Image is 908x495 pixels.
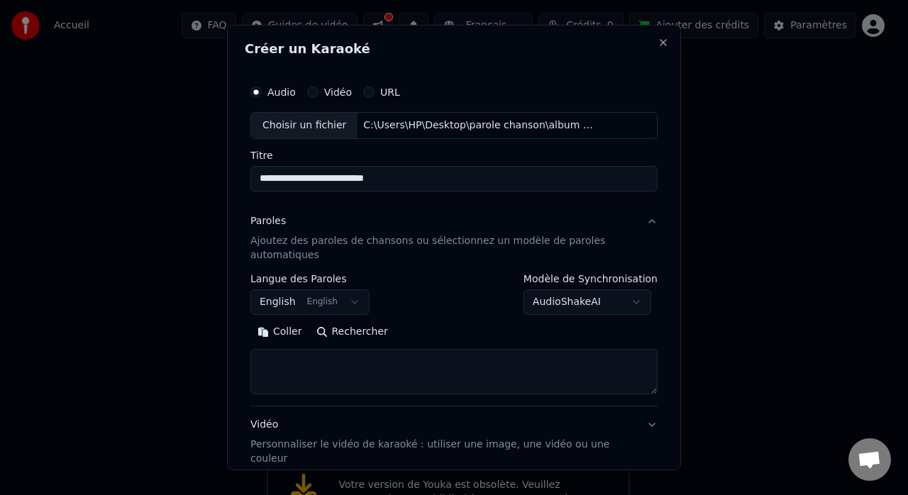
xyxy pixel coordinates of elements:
div: Choisir un fichier [251,113,358,138]
button: VidéoPersonnaliser le vidéo de karaoké : utiliser une image, une vidéo ou une couleur [250,406,658,477]
label: Modèle de Synchronisation [524,274,658,284]
label: Vidéo [324,87,352,97]
label: Audio [267,87,296,97]
div: Paroles [250,214,286,228]
label: Langue des Paroles [250,274,370,284]
div: C:\Users\HP\Desktop\parole chanson\album fait société 2025\version MP3\tension démoniaque électri... [358,118,599,133]
p: Personnaliser le vidéo de karaoké : utiliser une image, une vidéo ou une couleur [250,438,635,466]
h2: Créer un Karaoké [245,43,663,55]
button: Rechercher [309,321,395,343]
div: ParolesAjoutez des paroles de chansons ou sélectionnez un modèle de paroles automatiques [250,274,658,406]
button: ParolesAjoutez des paroles de chansons ou sélectionnez un modèle de paroles automatiques [250,203,658,274]
button: Coller [250,321,309,343]
div: Vidéo [250,418,635,466]
label: URL [380,87,400,97]
label: Titre [250,150,658,160]
p: Ajoutez des paroles de chansons ou sélectionnez un modèle de paroles automatiques [250,234,635,262]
